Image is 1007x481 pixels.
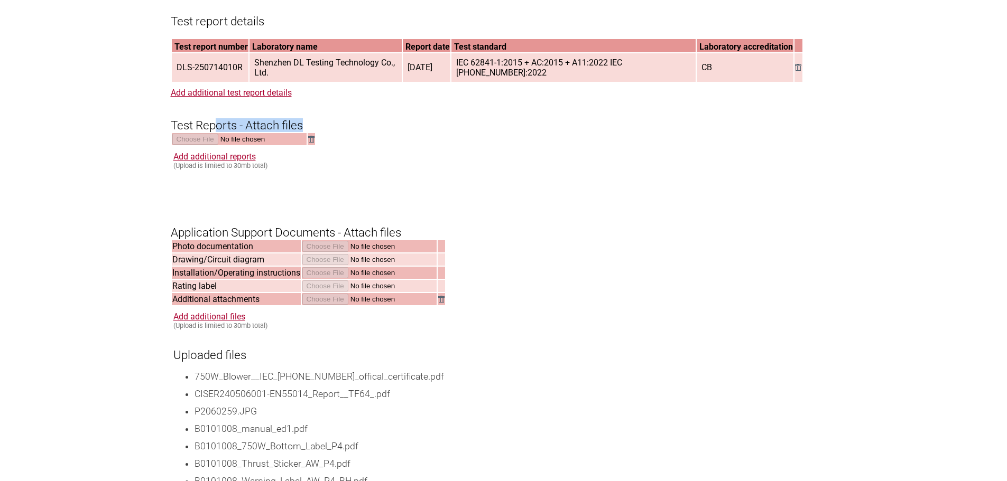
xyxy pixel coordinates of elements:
[451,39,696,52] th: Test standard
[403,59,437,76] span: [DATE]
[172,293,301,305] td: Additional attachments
[697,39,793,52] th: Laboratory accreditation
[172,240,301,252] td: Photo documentation
[195,457,837,470] li: B0101008_Thrust_Sticker_AW_P4.pdf
[195,440,837,453] li: B0101008_750W_Bottom_Label_P4.pdf
[452,54,695,81] span: IEC 62841-1:2015 + AC:2015 + A11:2022 IEC [PHONE_NUMBER]:2022
[173,162,267,169] small: (Upload is limited to 30mb total)
[171,208,837,239] h3: Application Support Documents - Attach files
[173,152,256,162] a: Add additional reports
[195,370,837,383] li: 750W_Blower__IEC_[PHONE_NUMBER]_offical_certificate.pdf
[195,422,837,436] li: B0101008_manual_ed1.pdf
[795,64,801,71] img: Remove
[172,253,301,266] td: Drawing/Circuit diagram
[195,405,837,418] li: P2060259.JPG
[308,136,315,143] img: Remove
[403,39,450,52] th: Report date
[250,39,402,52] th: Laboratory name
[172,280,301,292] td: Rating label
[438,296,445,303] img: Remove
[173,322,267,329] small: (Upload is limited to 30mb total)
[172,39,248,52] th: Test report number
[172,59,247,76] span: DLS-250714010R
[172,267,301,279] td: Installation/Operating instructions
[171,88,292,98] a: Add additional test report details
[195,388,837,401] li: CISER240506001-EN55014_Report__TF64_.pdf
[697,59,716,76] span: CB
[173,337,837,362] h3: Uploaded files
[171,101,837,133] h3: Test Reports - Attach files
[173,312,245,322] a: Add additional files
[250,54,402,81] span: Shenzhen DL Testing Technology Co., Ltd.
